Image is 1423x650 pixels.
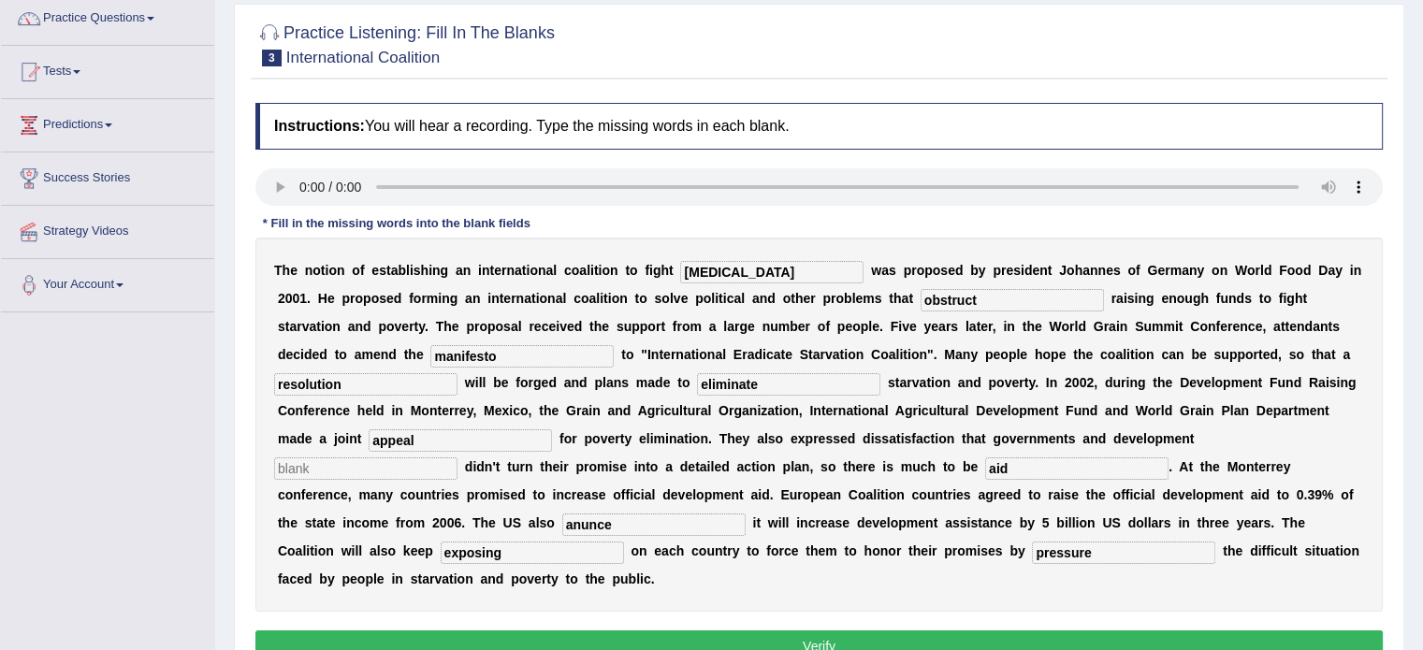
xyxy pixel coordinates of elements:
b: g [1146,291,1154,306]
b: e [948,263,955,278]
b: i [556,319,559,334]
b: i [428,263,432,278]
b: s [1244,291,1252,306]
b: e [1161,291,1169,306]
b: n [619,291,628,306]
b: c [574,291,581,306]
b: n [760,291,768,306]
b: l [562,291,566,306]
b: o [328,263,337,278]
b: Instructions: [274,118,365,134]
b: o [612,291,620,306]
b: h [443,319,452,334]
b: a [309,319,316,334]
b: T [274,263,283,278]
b: e [386,291,394,306]
b: u [1220,291,1228,306]
b: e [371,263,379,278]
b: a [588,291,596,306]
b: t [1302,291,1307,306]
b: e [1106,263,1113,278]
b: g [1286,291,1295,306]
b: n [1097,263,1106,278]
b: i [487,291,491,306]
b: D [1318,263,1328,278]
b: i [600,291,603,306]
b: J [1059,263,1067,278]
b: t [531,291,536,306]
b: t [522,263,527,278]
b: i [321,319,325,334]
h4: You will hear a recording. Type the missing words in each blank. [255,103,1383,150]
b: p [993,263,1001,278]
b: o [581,291,589,306]
b: c [542,319,549,334]
b: l [1260,263,1264,278]
b: a [727,319,734,334]
b: a [1328,263,1335,278]
b: s [1013,263,1021,278]
b: y [979,263,986,278]
b: o [1177,291,1185,306]
b: r [421,291,426,306]
b: l [406,263,410,278]
b: i [326,263,329,278]
b: p [487,319,496,334]
b: d [1024,263,1033,278]
b: r [810,291,815,306]
b: o [1212,263,1220,278]
b: t [316,319,321,334]
b: e [1006,263,1013,278]
b: r [1001,263,1006,278]
b: n [516,291,525,306]
b: n [305,263,313,278]
b: a [579,263,587,278]
input: blank [274,373,457,396]
b: p [822,291,831,306]
input: blank [697,373,880,396]
small: International Coalition [286,49,440,66]
b: r [1165,263,1169,278]
b: n [1228,291,1237,306]
b: d [1264,263,1272,278]
a: Your Account [1,259,214,306]
b: . [307,291,311,306]
b: f [409,291,414,306]
b: t [908,291,913,306]
b: n [482,263,490,278]
b: m [427,291,438,306]
b: o [661,291,670,306]
b: t [1259,291,1264,306]
b: i [478,263,482,278]
b: i [1283,291,1286,306]
b: r [676,319,681,334]
b: a [1116,291,1124,306]
b: i [723,291,727,306]
b: o [355,291,363,306]
h2: Practice Listening: Fill In The Blanks [255,20,555,66]
b: a [901,291,908,306]
b: e [1032,263,1039,278]
b: F [1279,263,1287,278]
b: W [1235,263,1247,278]
b: n [1220,263,1228,278]
b: T [436,319,444,334]
b: r [474,319,479,334]
b: e [327,291,335,306]
b: o [704,291,712,306]
b: b [398,263,406,278]
b: s [379,291,386,306]
b: o [1247,263,1256,278]
b: m [1170,263,1182,278]
b: o [917,263,925,278]
b: r [409,319,414,334]
b: f [1216,291,1221,306]
b: g [653,263,661,278]
b: n [1353,263,1361,278]
b: r [350,291,355,306]
b: a [348,319,356,334]
b: i [536,291,540,306]
b: n [1138,291,1146,306]
b: o [835,291,844,306]
b: g [739,319,748,334]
